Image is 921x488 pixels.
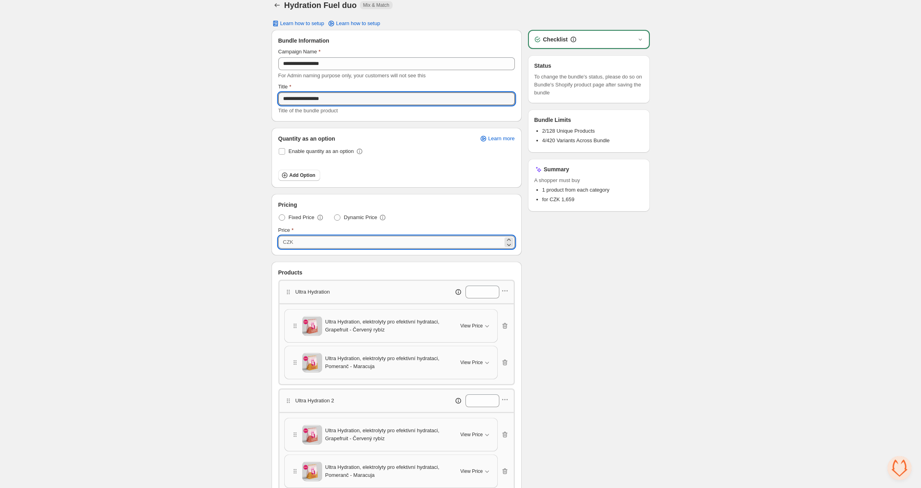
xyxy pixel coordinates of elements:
[295,288,330,296] p: Ultra Hydration
[295,397,334,405] p: Ultra Hydration 2
[289,148,354,154] span: Enable quantity as an option
[456,428,495,441] button: View Price
[544,165,569,173] h3: Summary
[278,73,426,78] span: For Admin naming purpose only, your customers will not see this
[302,462,322,480] img: Ultra Hydration, elektrolyty pro efektivní hydrataci, Pomeranč - Maracuja
[302,425,322,443] img: Ultra Hydration, elektrolyty pro efektivní hydrataci, Grapefruit - Červený rybíz
[302,353,322,371] img: Ultra Hydration, elektrolyty pro efektivní hydrataci, Pomeranč - Maracuja
[278,108,338,114] span: Title of the bundle product
[325,463,451,479] span: Ultra Hydration, elektrolyty pro efektivní hydrataci, Pomeranč - Maracuja
[325,355,451,370] span: Ultra Hydration, elektrolyty pro efektivní hydrataci, Pomeranč - Maracuja
[278,135,335,143] span: Quantity as an option
[488,135,514,142] span: Learn more
[542,186,643,194] li: 1 product from each category
[460,431,483,438] span: View Price
[344,214,377,221] span: Dynamic Price
[456,319,495,332] button: View Price
[278,201,297,209] span: Pricing
[534,73,643,97] span: To change the bundle's status, please do so on Bundle's Shopify product page after saving the bundle
[289,214,315,221] span: Fixed Price
[325,427,451,443] span: Ultra Hydration, elektrolyty pro efektivní hydrataci, Grapefruit - Červený rybíz
[542,196,643,204] li: for CZK 1,659
[283,238,293,246] div: CZK
[278,226,294,234] label: Price
[534,116,571,124] h3: Bundle Limits
[534,176,643,184] span: A shopper must buy
[363,2,389,8] span: Mix & Match
[456,465,495,478] button: View Price
[284,0,357,10] h1: Hydration Fuel duo
[460,468,483,474] span: View Price
[460,359,483,366] span: View Price
[323,18,385,29] a: Learn how to setup
[475,133,519,144] a: Learn more
[325,318,451,334] span: Ultra Hydration, elektrolyty pro efektivní hydrataci, Grapefruit - Červený rybíz
[278,268,303,276] span: Products
[280,20,325,27] span: Learn how to setup
[289,172,315,178] span: Add Option
[460,323,483,329] span: View Price
[278,170,320,181] button: Add Option
[888,456,911,480] a: Otevřený chat
[542,128,595,134] span: 2/128 Unique Products
[278,83,291,91] label: Title
[267,18,329,29] button: Learn how to setup
[542,137,610,143] span: 4/420 Variants Across Bundle
[534,62,551,70] h3: Status
[278,37,329,45] span: Bundle Information
[302,317,322,335] img: Ultra Hydration, elektrolyty pro efektivní hydrataci, Grapefruit - Červený rybíz
[543,35,568,43] h3: Checklist
[456,356,495,369] button: View Price
[278,48,321,56] label: Campaign Name
[336,20,380,27] span: Learn how to setup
